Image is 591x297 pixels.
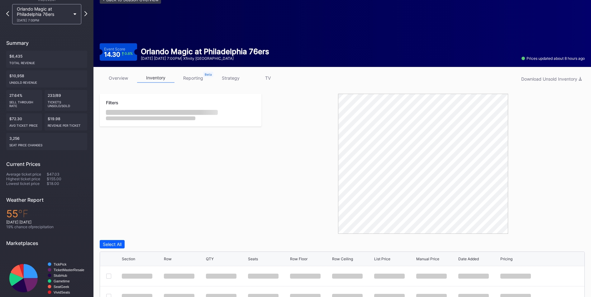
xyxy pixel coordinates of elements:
div: 55 [6,208,87,220]
div: 14.30 [104,51,133,58]
div: QTY [206,257,214,261]
div: Summary [6,40,87,46]
div: Pricing [500,257,512,261]
a: inventory [137,73,174,83]
div: Marketplaces [6,240,87,246]
div: Avg ticket price [9,121,39,127]
text: TickPick [54,262,67,266]
div: $155.00 [47,177,87,181]
div: $18.00 [47,181,87,186]
div: Total Revenue [9,59,84,65]
div: $19.98 [45,113,88,130]
div: Seats [248,257,258,261]
div: [DATE] [DATE] 7:00PM | Xfinity [GEOGRAPHIC_DATA] [141,56,269,61]
text: Gametime [54,279,70,283]
div: Manual Price [416,257,439,261]
div: Current Prices [6,161,87,167]
div: Select All [103,242,122,247]
div: Row Ceiling [332,257,353,261]
div: Date Added [458,257,479,261]
div: [DATE] [DATE] [6,220,87,224]
div: 0.8 % [125,52,133,55]
button: Download Unsold Inventory [518,75,585,83]
div: Orlando Magic at Philadelphia 76ers [141,47,269,56]
div: 19 % chance of precipitation [6,224,87,229]
div: Section [122,257,135,261]
span: ℉ [18,208,28,220]
div: $10,958 [6,70,87,87]
a: reporting [174,73,212,83]
div: Download Unsold Inventory [521,76,582,82]
div: $72.30 [6,113,42,130]
div: Highest ticket price [6,177,47,181]
div: 3,256 [6,133,87,150]
div: Tickets Unsold/Sold [48,98,84,108]
div: 233/89 [45,90,88,111]
text: StubHub [54,274,67,277]
div: Event Score [104,47,125,51]
text: SeatGeek [54,285,69,289]
div: $47.03 [47,172,87,177]
text: TicketMasterResale [54,268,84,272]
div: List Price [374,257,390,261]
div: Sell Through Rate [9,98,39,108]
a: TV [249,73,287,83]
div: Filters [106,100,255,105]
div: Unsold Revenue [9,78,84,84]
div: $6,435 [6,51,87,68]
div: Prices updated about 8 hours ago [522,56,585,61]
div: Row Floor [290,257,307,261]
div: seat price changes [9,141,84,147]
button: Select All [100,240,125,248]
text: VividSeats [54,290,70,294]
div: Orlando Magic at Philadelphia 76ers [17,6,70,22]
div: 27.64% [6,90,42,111]
a: overview [100,73,137,83]
div: Revenue per ticket [48,121,84,127]
div: Weather Report [6,197,87,203]
div: [DATE] 7:00PM [17,18,70,22]
a: strategy [212,73,249,83]
div: Row [164,257,172,261]
div: Lowest ticket price [6,181,47,186]
div: Average ticket price [6,172,47,177]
